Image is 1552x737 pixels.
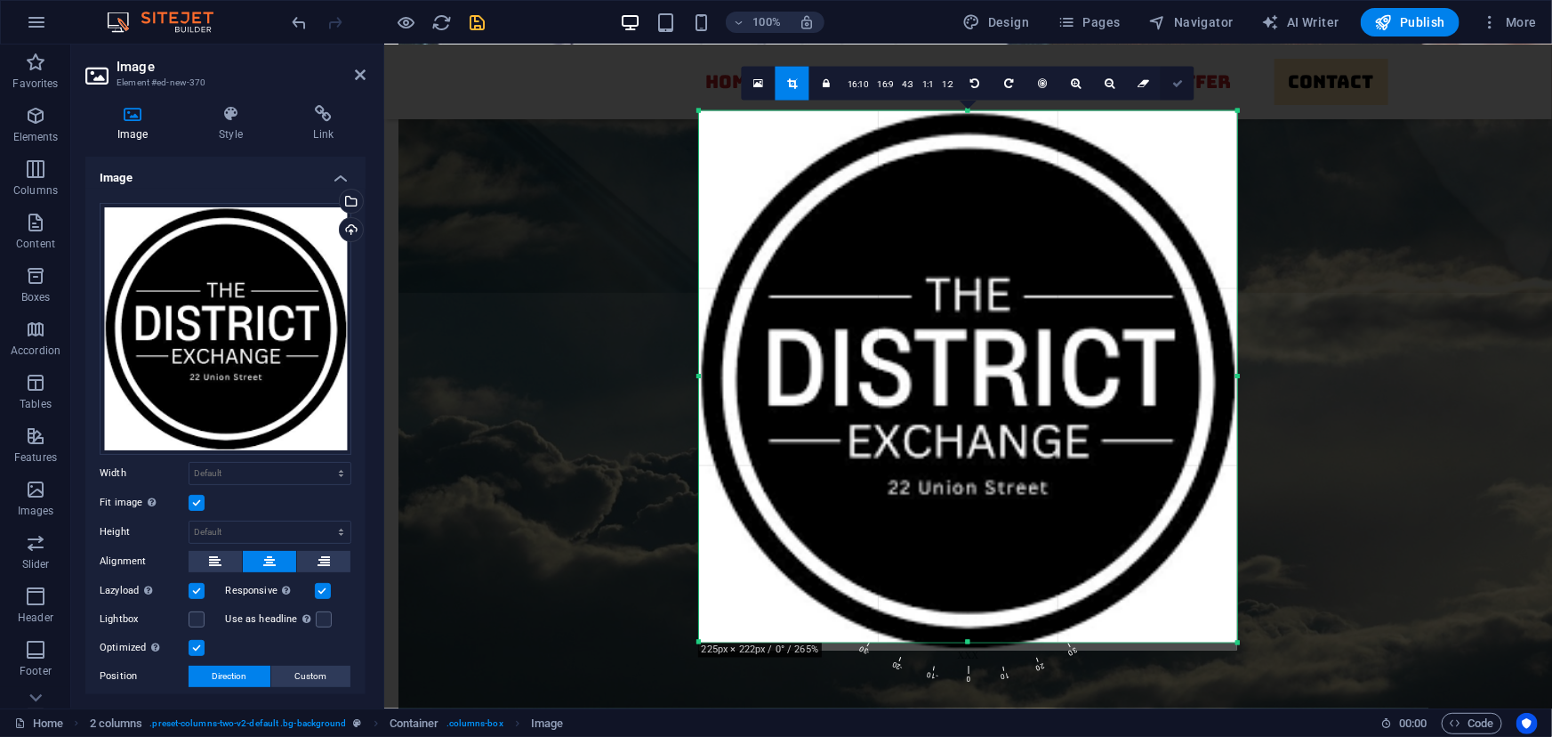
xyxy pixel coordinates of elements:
[898,68,919,101] a: 4:3
[1361,8,1460,36] button: Publish
[752,12,781,33] h6: 100%
[11,344,60,358] p: Accordion
[13,130,59,144] p: Elements
[958,67,992,101] a: Rotate left 90°
[100,609,189,630] label: Lightbox
[22,557,50,571] p: Slider
[1255,8,1347,36] button: AI Writer
[873,68,898,101] a: 16:9
[226,580,315,602] label: Responsive
[100,637,189,659] label: Optimized
[1375,13,1445,31] span: Publish
[14,713,63,734] a: Click to cancel selection. Double-click to open Pages
[1442,713,1502,734] button: Code
[1411,717,1414,730] span: :
[100,492,189,514] label: Fit image
[809,67,843,101] a: Keep aspect ratio
[396,12,417,33] button: Click here to leave preview mode and continue editing
[187,105,281,142] h4: Style
[102,12,236,33] img: Editor Logo
[20,664,52,678] p: Footer
[117,75,330,91] h3: Element #ed-new-370
[16,237,55,251] p: Content
[1127,67,1161,101] a: Reset
[726,12,789,33] button: 100%
[20,397,52,411] p: Tables
[100,551,189,572] label: Alignment
[282,105,366,142] h4: Link
[18,611,53,625] p: Header
[189,666,270,687] button: Direction
[100,468,189,478] label: Width
[100,666,189,687] label: Position
[85,157,366,189] h4: Image
[467,12,488,33] button: save
[85,105,187,142] h4: Image
[1481,13,1537,31] span: More
[799,14,815,30] i: On resize automatically adjust zoom level to fit chosen device.
[446,713,503,734] span: . columns-box
[14,450,57,465] p: Features
[742,67,776,101] a: Select files from the file manager, stock photos, or upload file(s)
[698,643,822,657] div: 225px × 222px / 0° / 265%
[1149,13,1234,31] span: Navigator
[956,8,1037,36] button: Design
[13,183,58,198] p: Columns
[992,67,1025,101] a: Rotate right 90°
[963,13,1030,31] span: Design
[12,77,58,91] p: Favorites
[1161,67,1194,101] a: Confirm
[100,203,351,455] div: TheDistrictExchangeLogo-We5czJl1sZTaljbQqbk0vw.png
[90,713,564,734] nav: breadcrumb
[100,527,189,537] label: Height
[1050,8,1127,36] button: Pages
[18,504,54,518] p: Images
[531,713,563,734] span: Click to select. Double-click to edit
[226,609,316,630] label: Use as headline
[117,59,366,75] h2: Image
[1516,713,1538,734] button: Usercentrics
[1474,8,1544,36] button: More
[354,718,362,728] i: This element is a customizable preset
[1059,67,1093,101] a: Zoom in
[100,580,189,602] label: Lazyload
[149,713,346,734] span: . preset-columns-two-v2-default .bg-background
[271,666,350,687] button: Custom
[390,713,439,734] span: Click to select. Double-click to edit
[1093,67,1127,101] a: Zoom out
[1380,713,1427,734] h6: Session time
[1142,8,1241,36] button: Navigator
[295,666,327,687] span: Custom
[1450,713,1494,734] span: Code
[1057,13,1120,31] span: Pages
[431,12,453,33] button: reload
[1025,67,1059,101] a: Center
[1262,13,1339,31] span: AI Writer
[21,290,51,304] p: Boxes
[1399,713,1427,734] span: 00 00
[843,68,873,101] a: 16:10
[776,67,809,101] a: Crop mode
[468,12,488,33] i: Save (Ctrl+S)
[90,713,143,734] span: Click to select. Double-click to edit
[213,666,247,687] span: Direction
[290,12,310,33] i: Undo: Change image alignment (Ctrl+Z)
[918,68,938,101] a: 1:1
[289,12,310,33] button: undo
[432,12,453,33] i: Reload page
[938,68,959,101] a: 1:2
